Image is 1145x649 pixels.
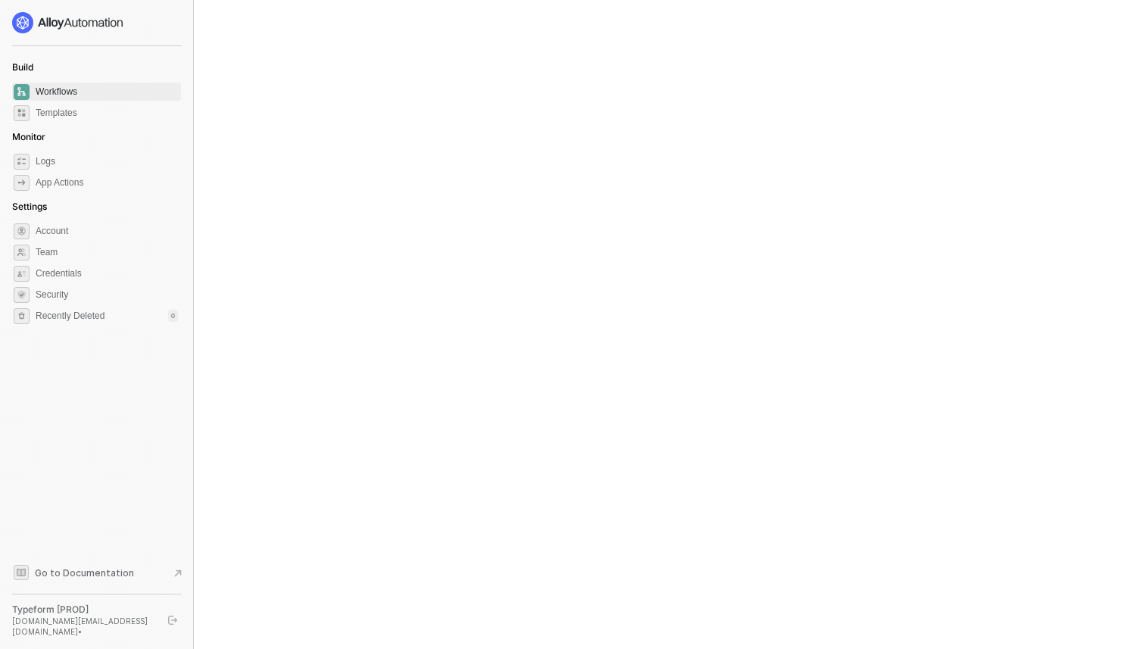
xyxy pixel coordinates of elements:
span: Account [36,222,178,240]
span: Workflows [36,83,178,101]
span: Credentials [36,264,178,282]
span: Templates [36,104,178,122]
span: Security [36,285,178,304]
span: marketplace [14,105,30,121]
span: logout [168,616,177,625]
div: [DOMAIN_NAME][EMAIL_ADDRESS][DOMAIN_NAME] • [12,616,154,637]
span: settings [14,308,30,324]
div: App Actions [36,176,83,189]
span: document-arrow [170,566,186,581]
div: 0 [168,310,178,322]
div: Typeform [PROD] [12,604,154,616]
span: team [14,245,30,261]
span: Team [36,243,178,261]
span: Settings [12,201,47,212]
span: Recently Deleted [36,310,105,323]
span: Build [12,61,33,73]
span: settings [14,223,30,239]
img: logo [12,12,124,33]
span: credentials [14,266,30,282]
span: icon-logs [14,154,30,170]
a: Knowledge Base [12,563,182,582]
span: security [14,287,30,303]
span: Logs [36,152,178,170]
span: Monitor [12,131,45,142]
span: documentation [14,565,29,580]
span: dashboard [14,84,30,100]
span: Go to Documentation [35,566,134,579]
a: logo [12,12,181,33]
span: icon-app-actions [14,175,30,191]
